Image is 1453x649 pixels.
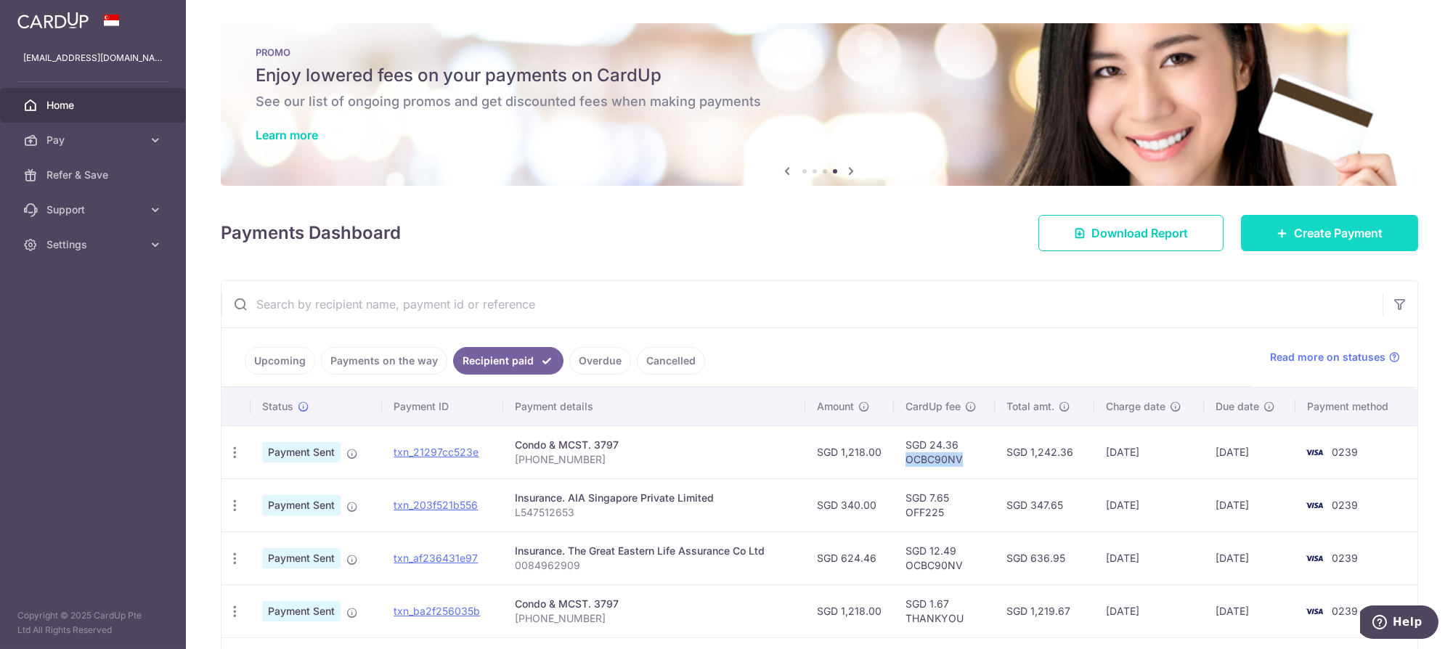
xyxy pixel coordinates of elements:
span: 0239 [1332,499,1358,511]
td: SGD 1.67 THANKYOU [894,584,995,637]
img: Latest Promos banner [221,23,1418,186]
a: Create Payment [1241,215,1418,251]
div: Insurance. AIA Singapore Private Limited [515,491,794,505]
td: SGD 1,218.00 [805,425,894,478]
p: L547512653 [515,505,794,520]
span: 0239 [1332,446,1358,458]
span: Pay [46,133,142,147]
img: CardUp [17,12,89,29]
a: txn_203f521b556 [394,499,478,511]
td: SGD 624.46 [805,531,894,584]
p: [PHONE_NUMBER] [515,452,794,467]
div: Insurance. The Great Eastern Life Assurance Co Ltd [515,544,794,558]
h5: Enjoy lowered fees on your payments on CardUp [256,64,1383,87]
td: [DATE] [1204,425,1295,478]
td: SGD 24.36 OCBC90NV [894,425,995,478]
td: SGD 12.49 OCBC90NV [894,531,995,584]
img: Bank Card [1300,550,1329,567]
span: Payment Sent [262,601,341,621]
span: Payment Sent [262,548,341,568]
a: Cancelled [637,347,705,375]
div: Condo & MCST. 3797 [515,438,794,452]
img: Bank Card [1300,603,1329,620]
img: Bank Card [1300,444,1329,461]
span: CardUp fee [905,399,961,414]
h4: Payments Dashboard [221,220,401,246]
a: Read more on statuses [1270,350,1400,364]
span: 0239 [1332,605,1358,617]
span: Charge date [1106,399,1165,414]
a: Download Report [1038,215,1224,251]
div: Condo & MCST. 3797 [515,597,794,611]
td: SGD 1,218.00 [805,584,894,637]
td: [DATE] [1204,584,1295,637]
th: Payment method [1295,388,1417,425]
th: Payment ID [382,388,503,425]
img: Bank Card [1300,497,1329,514]
td: SGD 1,219.67 [995,584,1094,637]
a: txn_21297cc523e [394,446,479,458]
h6: See our list of ongoing promos and get discounted fees when making payments [256,93,1383,110]
span: Due date [1216,399,1259,414]
td: SGD 7.65 OFF225 [894,478,995,531]
a: txn_ba2f256035b [394,605,480,617]
a: txn_af236431e97 [394,552,478,564]
a: Recipient paid [453,347,563,375]
span: Support [46,203,142,217]
a: Learn more [256,128,318,142]
p: 0084962909 [515,558,794,573]
span: Amount [817,399,854,414]
span: Refer & Save [46,168,142,182]
td: [DATE] [1094,478,1203,531]
span: Home [46,98,142,113]
span: Payment Sent [262,442,341,462]
span: Status [262,399,293,414]
iframe: Opens a widget where you can find more information [1360,605,1438,642]
span: 0239 [1332,552,1358,564]
td: SGD 347.65 [995,478,1094,531]
p: [EMAIL_ADDRESS][DOMAIN_NAME] [23,51,163,65]
span: Create Payment [1294,224,1383,242]
td: [DATE] [1204,531,1295,584]
td: [DATE] [1094,425,1203,478]
td: SGD 340.00 [805,478,894,531]
span: Read more on statuses [1270,350,1385,364]
td: [DATE] [1094,531,1203,584]
a: Payments on the way [321,347,447,375]
input: Search by recipient name, payment id or reference [221,281,1383,327]
td: [DATE] [1094,584,1203,637]
span: Download Report [1091,224,1188,242]
td: SGD 1,242.36 [995,425,1094,478]
a: Upcoming [245,347,315,375]
a: Overdue [569,347,631,375]
td: SGD 636.95 [995,531,1094,584]
span: Payment Sent [262,495,341,515]
td: [DATE] [1204,478,1295,531]
p: [PHONE_NUMBER] [515,611,794,626]
th: Payment details [503,388,805,425]
p: PROMO [256,46,1383,58]
span: Total amt. [1006,399,1054,414]
span: Settings [46,237,142,252]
